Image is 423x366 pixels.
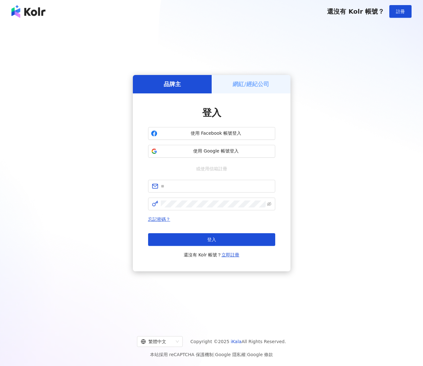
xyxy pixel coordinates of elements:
a: iKala [231,339,242,344]
h5: 網紅/經紀公司 [233,80,269,88]
a: Google 隱私權 [215,352,246,357]
span: | [246,352,247,357]
span: 登入 [202,107,221,118]
button: 註冊 [389,5,412,18]
button: 使用 Google 帳號登入 [148,145,275,158]
span: 還沒有 Kolr 帳號？ [327,8,384,15]
span: 使用 Google 帳號登入 [160,148,272,154]
button: 登入 [148,233,275,246]
span: | [214,352,215,357]
h5: 品牌主 [164,80,181,88]
img: logo [11,5,45,18]
div: 繁體中文 [141,336,173,347]
span: 或使用信箱註冊 [192,165,232,172]
span: Copyright © 2025 All Rights Reserved. [190,338,286,345]
a: Google 條款 [247,352,273,357]
span: 還沒有 Kolr 帳號？ [184,251,240,259]
span: eye-invisible [267,202,271,206]
span: 使用 Facebook 帳號登入 [160,130,272,137]
button: 使用 Facebook 帳號登入 [148,127,275,140]
span: 本站採用 reCAPTCHA 保護機制 [150,351,273,358]
span: 登入 [207,237,216,242]
span: 註冊 [396,9,405,14]
a: 忘記密碼？ [148,217,170,222]
a: 立即註冊 [222,252,239,257]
